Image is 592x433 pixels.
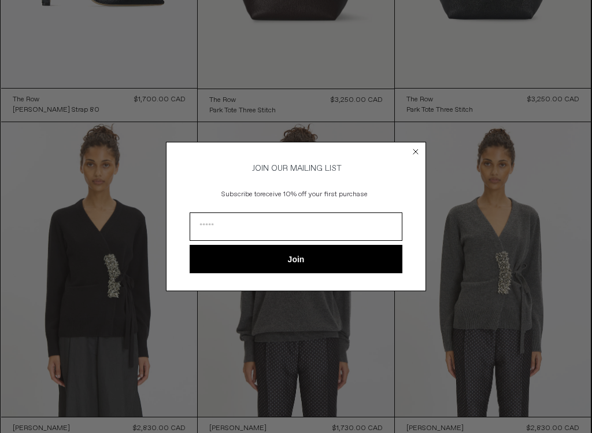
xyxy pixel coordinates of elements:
[250,163,342,174] span: JOIN OUR MAILING LIST
[190,212,402,241] input: Email
[260,190,368,199] span: receive 10% off your first purchase
[190,245,402,273] button: Join
[410,146,421,157] button: Close dialog
[221,190,260,199] span: Subscribe to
